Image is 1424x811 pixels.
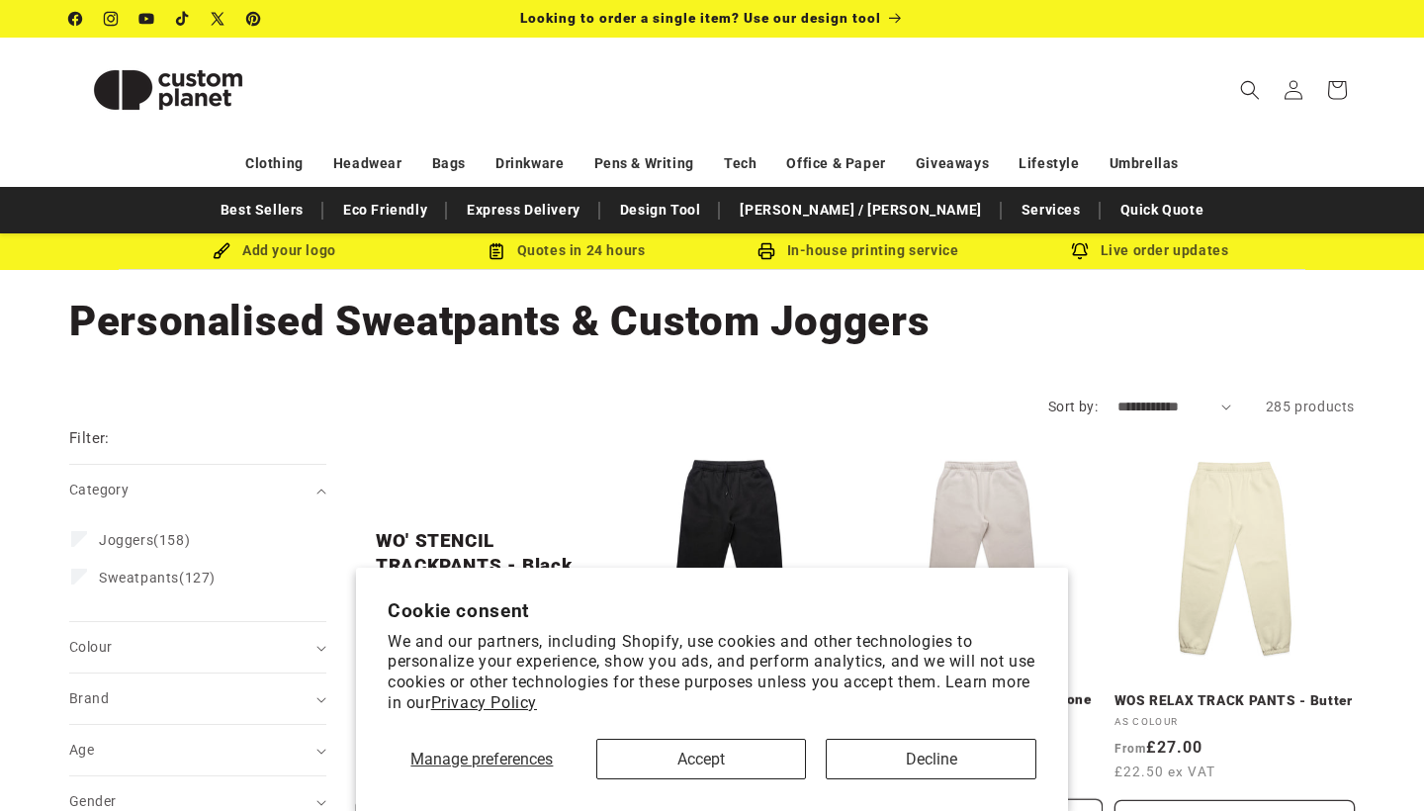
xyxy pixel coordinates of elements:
a: Quick Quote [1111,193,1214,227]
a: Umbrellas [1110,146,1179,181]
a: Best Sellers [211,193,313,227]
img: Order Updates Icon [488,242,505,260]
a: Tech [724,146,756,181]
a: Privacy Policy [431,693,537,712]
a: Office & Paper [786,146,885,181]
label: Sort by: [1048,399,1098,414]
span: Age [69,742,94,758]
img: Brush Icon [213,242,230,260]
p: We and our partners, including Shopify, use cookies and other technologies to personalize your ex... [388,632,1036,714]
a: WO' STENCIL TRACKPANTS - Black [376,529,578,578]
span: (127) [99,569,216,586]
h1: Personalised Sweatpants & Custom Joggers [69,295,1355,348]
button: Manage preferences [388,739,577,779]
a: Headwear [333,146,402,181]
span: Manage preferences [410,750,553,768]
span: Joggers [99,532,153,548]
a: Giveaways [916,146,989,181]
img: In-house printing [757,242,775,260]
a: Bags [432,146,466,181]
div: Quotes in 24 hours [420,238,712,263]
span: Sweatpants [99,570,179,586]
div: Live order updates [1004,238,1295,263]
h2: Cookie consent [388,599,1036,622]
span: 285 products [1266,399,1355,414]
summary: Age (0 selected) [69,725,326,775]
a: Services [1012,193,1091,227]
span: Gender [69,793,116,809]
a: Design Tool [610,193,711,227]
a: [PERSON_NAME] / [PERSON_NAME] [730,193,991,227]
iframe: Chat Widget [1325,716,1424,811]
span: Looking to order a single item? Use our design tool [520,10,881,26]
div: Add your logo [129,238,420,263]
img: Order updates [1071,242,1089,260]
a: Clothing [245,146,304,181]
a: WOS RELAX TRACK PANTS - Butter [1114,690,1356,708]
summary: Colour (0 selected) [69,622,326,673]
div: In-house printing service [712,238,1004,263]
a: Express Delivery [457,193,590,227]
a: Lifestyle [1019,146,1079,181]
span: Category [69,482,129,497]
a: Eco Friendly [333,193,437,227]
button: Accept [596,739,807,779]
a: Pens & Writing [594,146,694,181]
span: Brand [69,690,109,706]
summary: Brand (0 selected) [69,674,326,724]
a: Custom Planet [62,38,275,141]
a: Drinkware [495,146,564,181]
h2: Filter: [69,427,110,450]
span: (158) [99,531,190,549]
button: Decline [826,739,1036,779]
summary: Search [1228,68,1272,112]
summary: Category (0 selected) [69,465,326,515]
img: Custom Planet [69,45,267,135]
span: Colour [69,639,112,655]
